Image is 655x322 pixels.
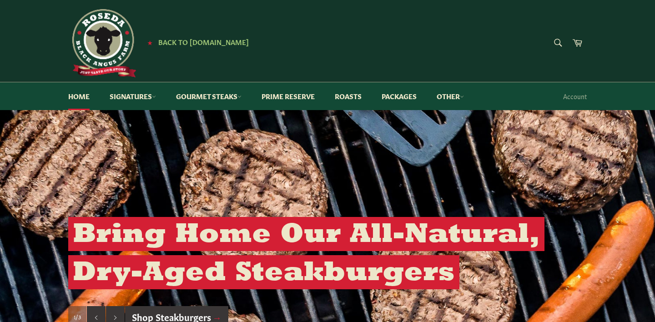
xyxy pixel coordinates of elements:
[158,37,249,46] span: Back to [DOMAIN_NAME]
[101,82,165,110] a: Signatures
[428,82,473,110] a: Other
[74,313,81,321] span: 1/3
[59,82,99,110] a: Home
[147,39,152,46] span: ★
[326,82,371,110] a: Roasts
[252,82,324,110] a: Prime Reserve
[68,217,544,289] h2: Bring Home Our All-Natural, Dry-Aged Steakburgers
[559,83,591,110] a: Account
[68,9,136,77] img: Roseda Beef
[167,82,251,110] a: Gourmet Steaks
[373,82,426,110] a: Packages
[143,39,249,46] a: ★ Back to [DOMAIN_NAME]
